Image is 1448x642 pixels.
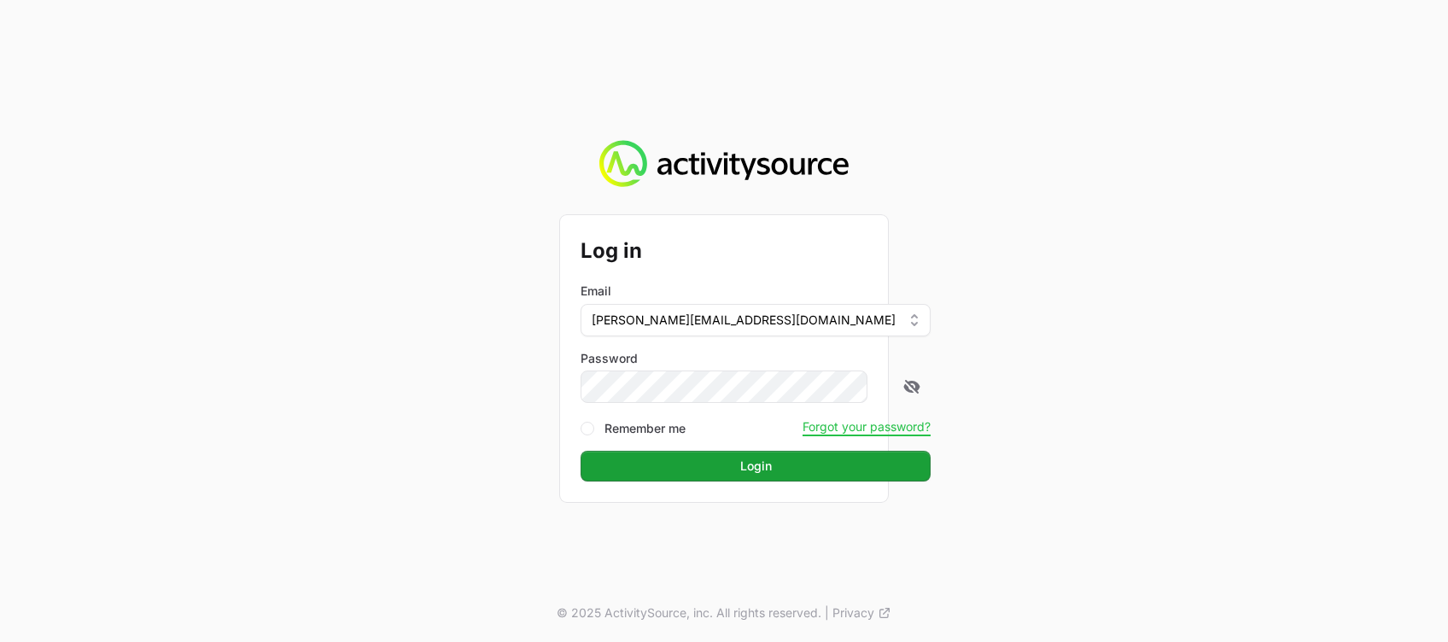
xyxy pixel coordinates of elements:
[604,420,686,437] label: Remember me
[557,604,821,622] p: © 2025 ActivitySource, inc. All rights reserved.
[581,304,931,336] button: [PERSON_NAME][EMAIL_ADDRESS][DOMAIN_NAME]
[599,140,848,188] img: Activity Source
[740,456,772,476] span: Login
[581,350,931,367] label: Password
[832,604,891,622] a: Privacy
[581,283,611,300] label: Email
[581,451,931,481] button: Login
[592,312,896,329] span: [PERSON_NAME][EMAIL_ADDRESS][DOMAIN_NAME]
[825,604,829,622] span: |
[803,419,931,435] button: Forgot your password?
[581,236,931,266] h2: Log in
